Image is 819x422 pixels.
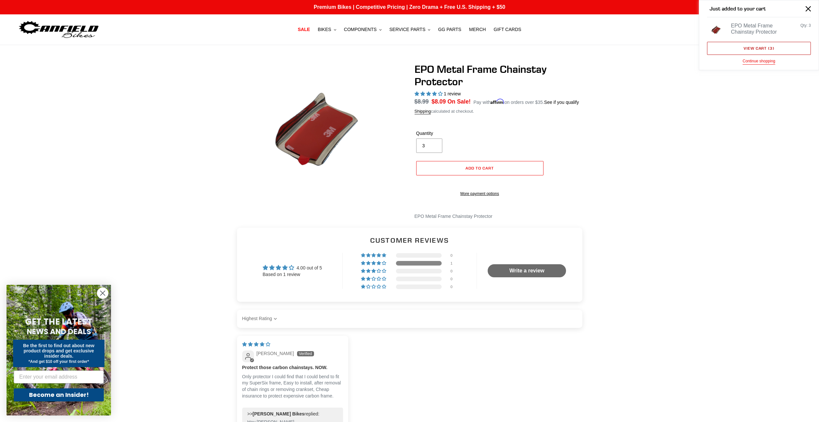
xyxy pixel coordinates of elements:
span: SALE [298,27,310,32]
h2: Customer Reviews [242,235,577,245]
span: NEWS AND DEALS [27,326,91,337]
a: See if you qualify - Learn more about Affirm Financing (opens in modal) [544,100,579,105]
span: Be the first to find out about new product drops and get exclusive insider deals. [23,343,95,359]
a: MERCH [466,25,489,34]
span: 3 items [770,46,773,51]
s: $8.99 [415,98,429,105]
a: Shipping [415,109,431,114]
span: [PERSON_NAME] [257,351,294,356]
span: GET THE LATEST [25,316,92,328]
select: Sort dropdown [242,312,279,325]
input: Enter your email address [14,370,104,383]
div: EPO Metal Frame Chainstay Protector [415,213,588,220]
p: Only protector I could find that I could bend to fit my SuperSix frame, Easy to install, after re... [242,374,343,399]
span: COMPONENTS [344,27,377,32]
button: Become an Insider! [14,388,104,401]
button: COMPONENTS [341,25,385,34]
b: [PERSON_NAME] Bikes [253,411,305,416]
h1: EPO Metal Frame Chainstay Protector [415,63,588,88]
a: GIFT CARDS [490,25,525,34]
img: Canfield Bikes [18,19,100,40]
img: EPO metal frame chainstay protector [707,23,726,37]
b: Protect those carbon chainstays. NOW. [242,365,343,371]
span: GIFT CARDS [494,27,521,32]
span: SERVICE PARTS [389,27,425,32]
span: *And get $10 off your first order* [28,359,89,364]
a: SALE [294,25,313,34]
label: Quantity [416,130,478,137]
a: Write a review [488,264,566,277]
span: $8.09 [432,98,446,105]
div: Average rating is 4.00 stars [263,264,322,271]
span: Qty: [800,23,808,28]
span: 1 review [444,91,461,96]
div: >> replied: [247,411,338,417]
a: More payment options [416,191,543,197]
span: 4.00 out of 5 [296,265,322,270]
span: Affirm [491,99,504,104]
div: 100% (1) reviews with 4 star rating [361,261,387,266]
span: Add to cart [465,166,494,170]
h2: Just added to your cart [707,6,811,17]
span: MERCH [469,27,486,32]
span: On Sale! [448,97,471,106]
span: GG PARTS [438,27,461,32]
div: Based on 1 review [263,271,322,278]
p: Pay with on orders over $35. [473,97,579,106]
a: GG PARTS [435,25,465,34]
button: SERVICE PARTS [386,25,433,34]
span: 4.00 stars [415,91,444,96]
div: calculated at checkout. [415,108,588,115]
span: 4 star review [242,342,270,347]
a: View cart (3 items) [707,42,811,55]
span: 3 [809,23,811,28]
button: Close [801,1,816,16]
button: Close dialog [97,287,108,299]
div: 1 [450,261,458,266]
span: BIKES [318,27,331,32]
button: BIKES [314,25,339,34]
button: Add to cart [416,161,543,175]
div: EPO Metal Frame Chainstay Protector [731,23,781,35]
button: Continue shopping [743,58,775,65]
